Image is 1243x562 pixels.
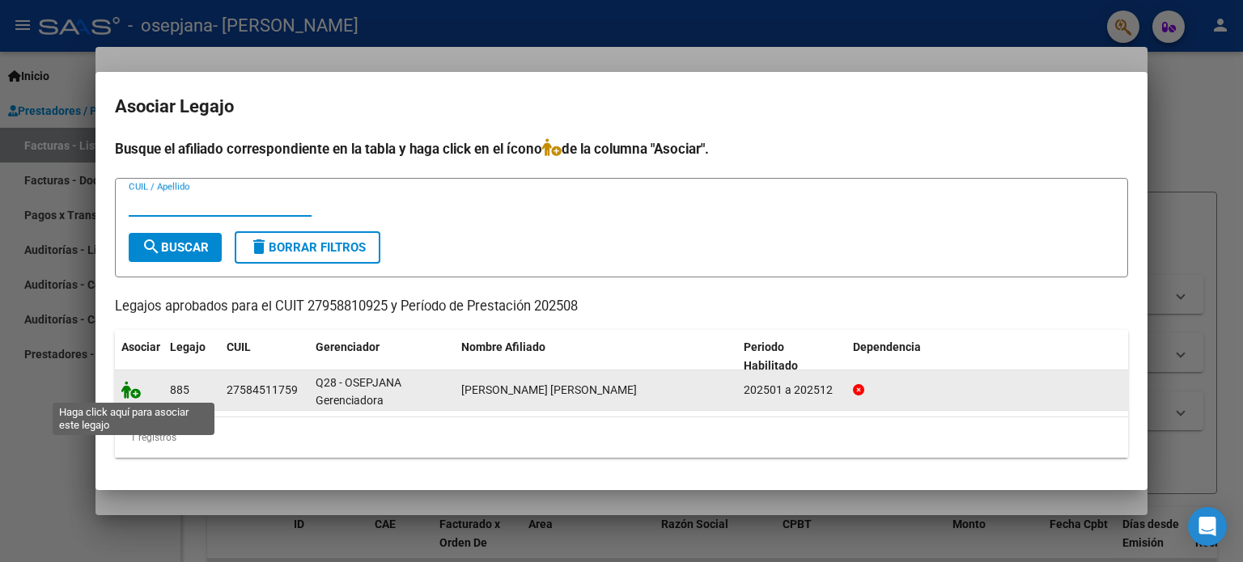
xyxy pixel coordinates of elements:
[737,330,846,383] datatable-header-cell: Periodo Habilitado
[249,237,269,256] mat-icon: delete
[455,330,737,383] datatable-header-cell: Nombre Afiliado
[115,91,1128,122] h2: Asociar Legajo
[309,330,455,383] datatable-header-cell: Gerenciador
[115,297,1128,317] p: Legajos aprobados para el CUIT 27958810925 y Período de Prestación 202508
[170,340,206,353] span: Legajo
[163,330,220,383] datatable-header-cell: Legajo
[461,340,545,353] span: Nombre Afiliado
[235,231,380,264] button: Borrar Filtros
[744,340,798,372] span: Periodo Habilitado
[1188,507,1227,546] div: Open Intercom Messenger
[142,237,161,256] mat-icon: search
[170,383,189,396] span: 885
[744,381,840,399] div: 202501 a 202512
[220,330,309,383] datatable-header-cell: CUIL
[115,330,163,383] datatable-header-cell: Asociar
[227,381,298,399] div: 27584511759
[142,240,209,255] span: Buscar
[129,233,222,262] button: Buscar
[115,417,1128,458] div: 1 registros
[316,340,380,353] span: Gerenciador
[853,340,921,353] span: Dependencia
[249,240,366,255] span: Borrar Filtros
[461,383,637,396] span: NUÑEZ RENATA GEORGINA
[846,330,1129,383] datatable-header-cell: Dependencia
[316,376,401,408] span: Q28 - OSEPJANA Gerenciadora
[121,340,160,353] span: Asociar
[115,138,1128,159] h4: Busque el afiliado correspondiente en la tabla y haga click en el ícono de la columna "Asociar".
[227,340,251,353] span: CUIL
